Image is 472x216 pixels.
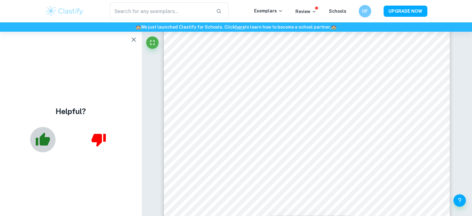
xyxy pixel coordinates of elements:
[361,8,368,15] h6: HF
[384,6,427,17] button: UPGRADE NOW
[235,25,245,30] a: here
[453,194,466,207] button: Help and Feedback
[45,5,84,17] img: Clastify logo
[136,25,141,30] span: 🏫
[110,2,211,20] input: Search for any exemplars...
[1,24,471,30] h6: We just launched Clastify for Schools. Click to learn how to become a school partner.
[146,36,159,49] button: Fullscreen
[329,9,346,14] a: Schools
[295,8,317,15] p: Review
[254,7,283,14] p: Exemplars
[359,5,371,17] button: HF
[56,106,86,117] h4: Helpful?
[331,25,336,30] span: 🏫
